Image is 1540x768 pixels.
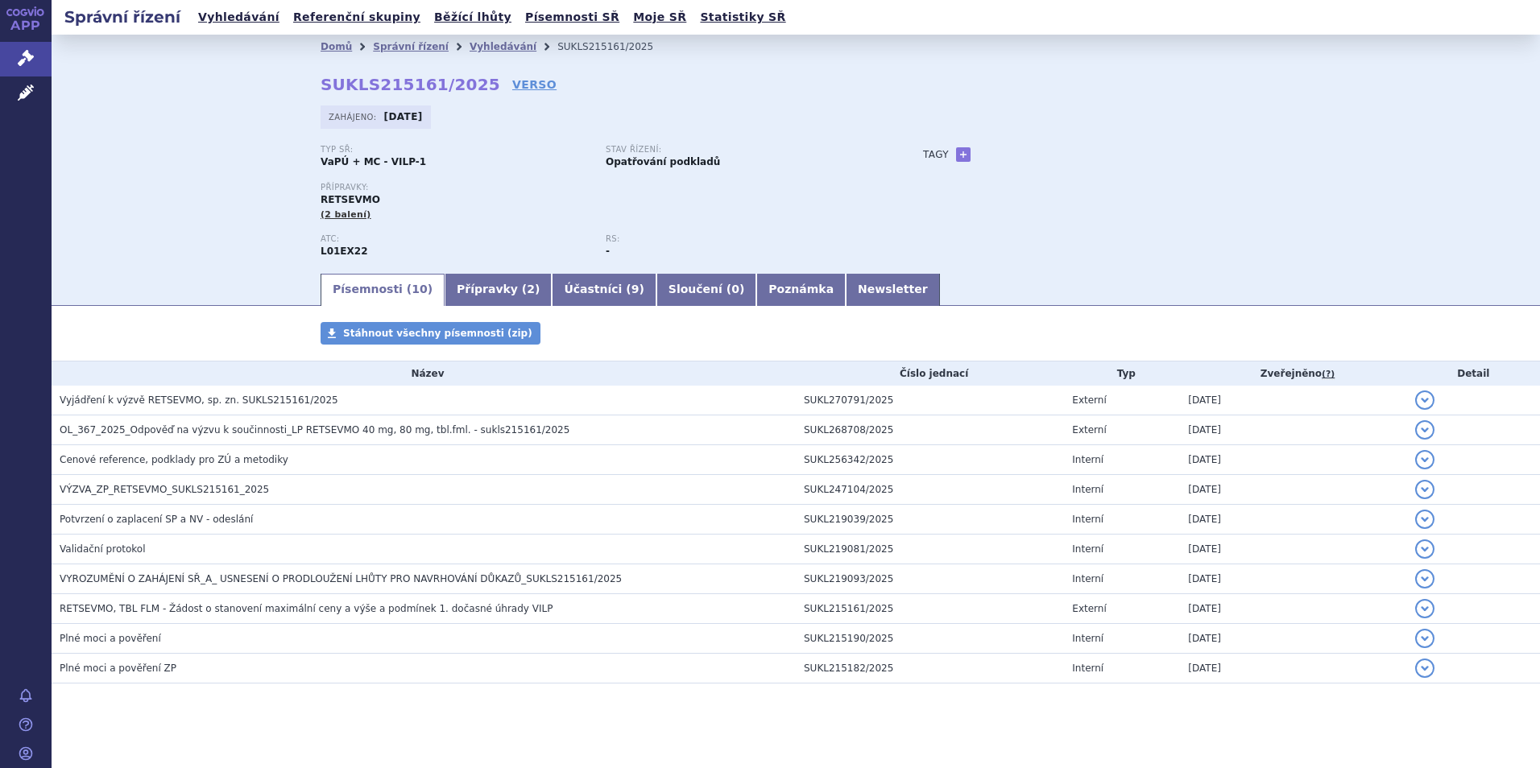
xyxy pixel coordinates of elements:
[796,535,1064,564] td: SUKL219081/2025
[796,415,1064,445] td: SUKL268708/2025
[60,543,146,555] span: Validační protokol
[796,386,1064,415] td: SUKL270791/2025
[1415,599,1434,618] button: detail
[1415,539,1434,559] button: detail
[606,234,875,244] p: RS:
[321,246,368,257] strong: SELPERKATINIB
[1072,394,1106,406] span: Externí
[60,514,253,525] span: Potvrzení o zaplacení SP a NV - odeslání
[60,633,161,644] span: Plné moci a pověření
[60,603,553,614] span: RETSEVMO, TBL FLM - Žádost o stanovení maximální ceny a výše a podmínek 1. dočasné úhrady VILP
[923,145,949,164] h3: Tagy
[796,505,1064,535] td: SUKL219039/2025
[321,41,352,52] a: Domů
[1407,361,1540,386] th: Detail
[1180,445,1406,475] td: [DATE]
[527,283,535,295] span: 2
[1180,475,1406,505] td: [DATE]
[1180,624,1406,654] td: [DATE]
[52,361,796,386] th: Název
[384,111,423,122] strong: [DATE]
[796,445,1064,475] td: SUKL256342/2025
[1180,654,1406,683] td: [DATE]
[1064,361,1180,386] th: Typ
[1180,415,1406,445] td: [DATE]
[1072,573,1103,584] span: Interní
[321,274,445,306] a: Písemnosti (10)
[1180,505,1406,535] td: [DATE]
[1415,390,1434,410] button: detail
[1415,510,1434,529] button: detail
[512,76,557,93] a: VERSO
[321,194,380,205] span: RETSEVMO
[1415,450,1434,469] button: detail
[552,274,656,306] a: Účastníci (9)
[1072,454,1103,465] span: Interní
[60,424,569,436] span: OL_367_2025_Odpověď na výzvu k součinnosti_LP RETSEVMO 40 mg, 80 mg, tbl.fml. - sukls215161/2025
[321,145,590,155] p: Typ SŘ:
[1415,480,1434,499] button: detail
[1180,594,1406,624] td: [DATE]
[606,145,875,155] p: Stav řízení:
[520,6,624,28] a: Písemnosti SŘ
[656,274,756,306] a: Sloučení (0)
[60,484,269,495] span: VÝZVA_ZP_RETSEVMO_SUKLS215161_2025
[321,234,590,244] p: ATC:
[1072,484,1103,495] span: Interní
[412,283,427,295] span: 10
[606,246,610,257] strong: -
[470,41,536,52] a: Vyhledávání
[731,283,739,295] span: 0
[1180,386,1406,415] td: [DATE]
[52,6,193,28] h2: Správní řízení
[321,75,500,94] strong: SUKLS215161/2025
[321,156,426,167] strong: VaPÚ + MC - VILP-1
[796,564,1064,594] td: SUKL219093/2025
[1180,535,1406,564] td: [DATE]
[1415,659,1434,678] button: detail
[1072,663,1103,674] span: Interní
[321,209,371,220] span: (2 balení)
[1180,361,1406,386] th: Zveřejněno
[557,35,674,59] li: SUKLS215161/2025
[373,41,449,52] a: Správní řízení
[628,6,691,28] a: Moje SŘ
[796,594,1064,624] td: SUKL215161/2025
[60,663,176,674] span: Plné moci a pověření ZP
[606,156,720,167] strong: Opatřování podkladů
[1072,543,1103,555] span: Interní
[429,6,516,28] a: Běžící lhůty
[445,274,552,306] a: Přípravky (2)
[1415,420,1434,440] button: detail
[1180,564,1406,594] td: [DATE]
[321,322,540,345] a: Stáhnout všechny písemnosti (zip)
[60,394,338,406] span: Vyjádření k výzvě RETSEVMO, sp. zn. SUKLS215161/2025
[1072,633,1103,644] span: Interní
[343,328,532,339] span: Stáhnout všechny písemnosti (zip)
[796,624,1064,654] td: SUKL215190/2025
[796,475,1064,505] td: SUKL247104/2025
[288,6,425,28] a: Referenční skupiny
[631,283,640,295] span: 9
[1072,603,1106,614] span: Externí
[1415,569,1434,588] button: detail
[956,147,971,162] a: +
[796,361,1064,386] th: Číslo jednací
[329,110,379,123] span: Zahájeno:
[321,183,891,192] p: Přípravky:
[1072,424,1106,436] span: Externí
[796,654,1064,683] td: SUKL215182/2025
[60,454,288,465] span: Cenové reference, podklady pro ZÚ a metodiky
[756,274,846,306] a: Poznámka
[1415,629,1434,648] button: detail
[193,6,284,28] a: Vyhledávání
[60,573,622,584] span: VYROZUMĚNÍ O ZAHÁJENÍ SŘ_A_ USNESENÍ O PRODLOUŽENÍ LHŮTY PRO NAVRHOVÁNÍ DŮKAZŮ_SUKLS215161/2025
[1072,514,1103,525] span: Interní
[695,6,790,28] a: Statistiky SŘ
[1322,369,1335,380] abbr: (?)
[846,274,940,306] a: Newsletter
